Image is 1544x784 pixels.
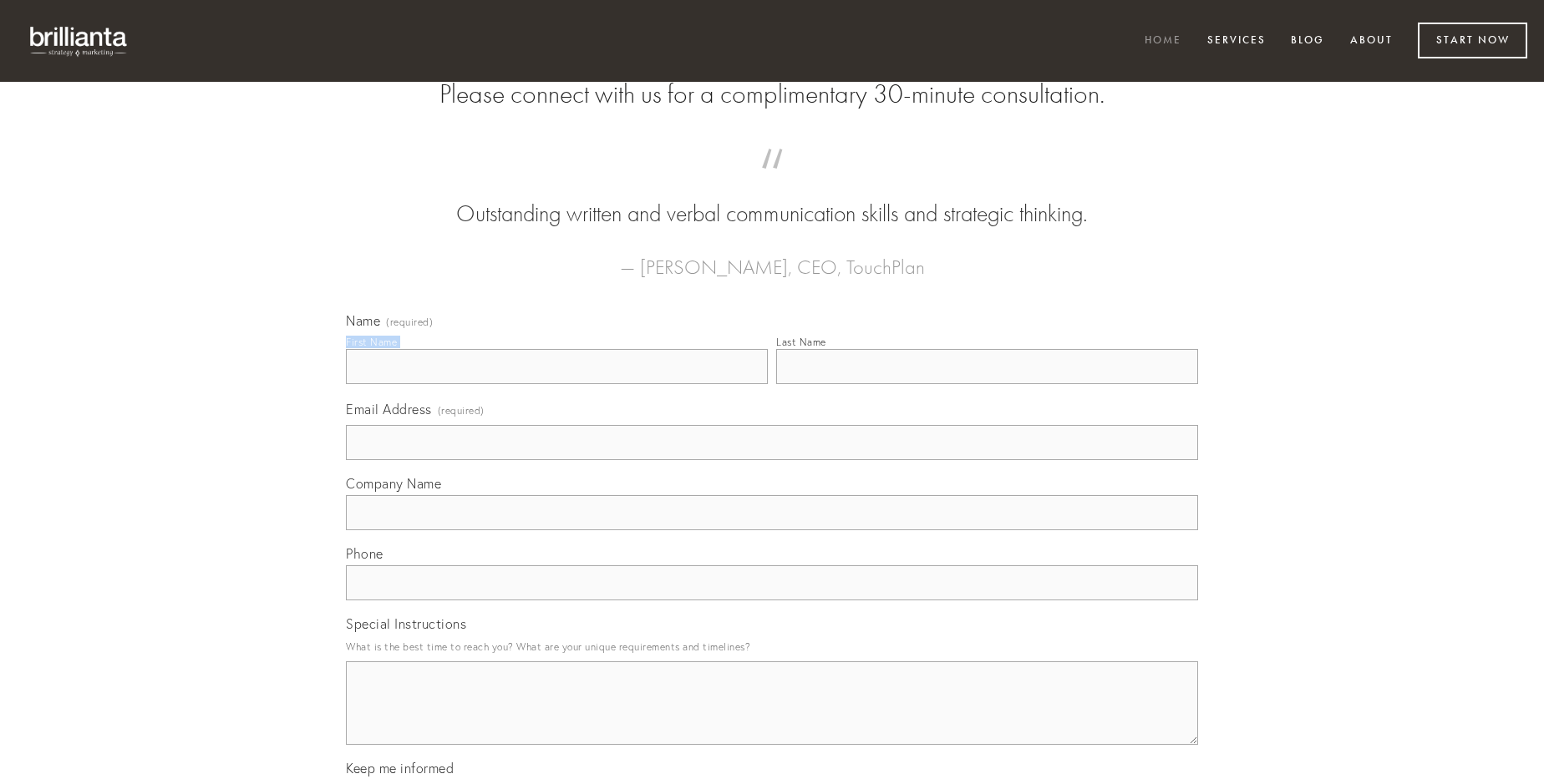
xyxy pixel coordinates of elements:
[346,545,383,562] span: Phone
[776,336,826,348] div: Last Name
[346,615,466,632] span: Special Instructions
[1339,28,1404,55] a: About
[346,78,1198,110] h2: Please connect with us for a complimentary 30-minute consultation.
[1418,23,1527,58] a: Start Now
[346,401,432,417] span: Email Address
[373,230,1171,284] figcaption: — [PERSON_NAME], CEO, TouchPlan
[346,475,441,492] span: Company Name
[17,17,142,65] img: brillianta - research, strategy, marketing
[373,165,1171,198] span: “
[373,165,1171,230] blockquote: Outstanding written and verbal communication skills and strategic thinking.
[1280,28,1335,55] a: Blog
[1134,28,1192,55] a: Home
[438,399,485,422] span: (required)
[1196,28,1277,55] a: Services
[346,336,397,348] div: First Name
[386,317,433,327] span: (required)
[346,760,454,776] span: Keep me informed
[346,635,1198,658] p: What is the best time to reach you? What are your unique requirements and timelines?
[346,312,380,329] span: Name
